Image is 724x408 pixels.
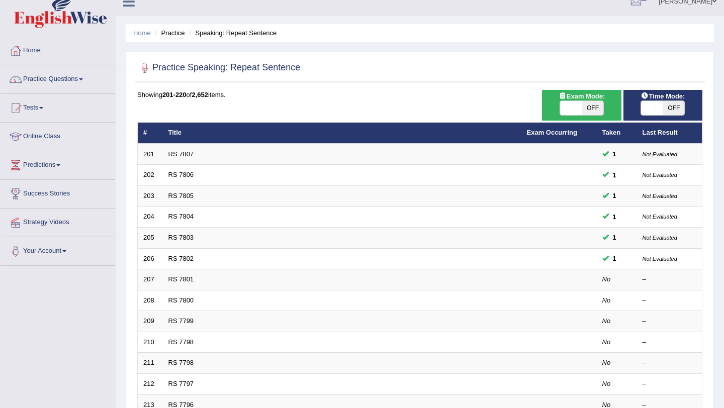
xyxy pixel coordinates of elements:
a: RS 7807 [168,150,194,158]
small: Not Evaluated [643,193,677,199]
a: Exam Occurring [527,129,577,136]
small: Not Evaluated [643,151,677,157]
a: Online Class [1,123,115,148]
span: Time Mode: [637,91,689,101]
a: Strategy Videos [1,209,115,234]
small: Not Evaluated [643,172,677,178]
em: No [602,359,611,366]
a: RS 7802 [168,255,194,262]
a: Your Account [1,237,115,262]
div: – [643,338,697,347]
small: Not Evaluated [643,256,677,262]
span: You can still take this question [609,170,620,180]
div: Show exams occurring in exams [542,90,621,121]
span: You can still take this question [609,212,620,222]
a: Predictions [1,151,115,176]
li: Practice [152,28,185,38]
td: 202 [138,165,163,186]
span: You can still take this question [609,149,620,159]
a: Tests [1,94,115,119]
div: – [643,275,697,284]
h2: Practice Speaking: Repeat Sentence [137,60,300,75]
li: Speaking: Repeat Sentence [187,28,277,38]
span: OFF [663,101,684,115]
a: RS 7798 [168,359,194,366]
td: 205 [138,228,163,249]
span: You can still take this question [609,253,620,264]
th: # [138,123,163,144]
span: OFF [582,101,603,115]
a: Success Stories [1,180,115,205]
a: RS 7798 [168,338,194,346]
small: Not Evaluated [643,235,677,241]
em: No [602,275,611,283]
a: RS 7797 [168,380,194,387]
a: RS 7806 [168,171,194,178]
td: 210 [138,332,163,353]
a: RS 7801 [168,275,194,283]
a: RS 7805 [168,192,194,199]
a: RS 7800 [168,296,194,304]
span: You can still take this question [609,190,620,201]
a: Practice Questions [1,65,115,90]
a: Home [1,37,115,62]
em: No [602,317,611,325]
b: 2,652 [192,91,208,98]
b: 201-220 [162,91,187,98]
td: 206 [138,248,163,269]
div: – [643,358,697,368]
th: Taken [597,123,637,144]
td: 201 [138,144,163,165]
td: 203 [138,185,163,207]
td: 209 [138,311,163,332]
a: Home [133,29,151,37]
div: Showing of items. [137,90,702,99]
div: – [643,296,697,305]
a: RS 7804 [168,213,194,220]
em: No [602,338,611,346]
a: RS 7803 [168,234,194,241]
td: 208 [138,290,163,311]
div: – [643,379,697,389]
small: Not Evaluated [643,214,677,220]
span: Exam Mode: [555,91,609,101]
em: No [602,380,611,387]
a: RS 7799 [168,317,194,325]
td: 212 [138,373,163,394]
em: No [602,296,611,304]
td: 204 [138,207,163,228]
th: Last Result [637,123,702,144]
div: – [643,317,697,326]
td: 207 [138,269,163,290]
span: You can still take this question [609,232,620,243]
td: 211 [138,353,163,374]
th: Title [163,123,521,144]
